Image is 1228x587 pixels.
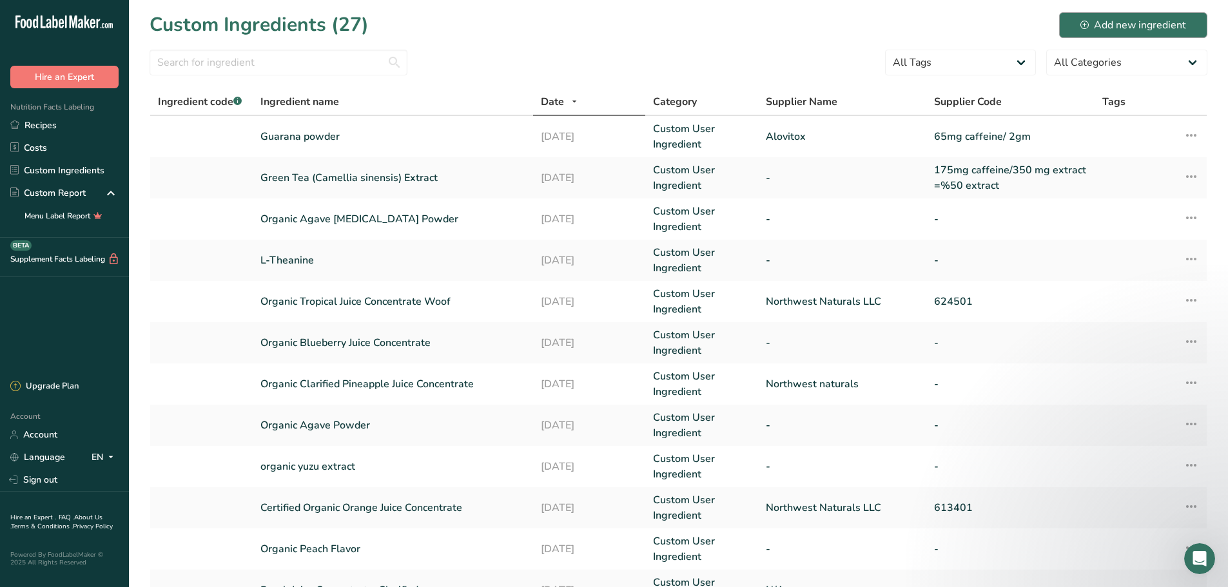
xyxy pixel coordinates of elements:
a: [DATE] [541,459,638,474]
a: Custom User Ingredient [653,451,750,482]
a: Certified Organic Orange Juice Concentrate [260,500,525,515]
a: [DATE] [541,418,638,433]
div: Upgrade Plan [10,380,79,393]
a: Custom User Ingredient [653,286,750,317]
a: Custom User Ingredient [653,162,750,193]
h1: Custom Ingredients (27) [150,10,369,39]
div: Add new ingredient [1080,17,1186,33]
a: 613401 [934,500,1087,515]
a: [DATE] [541,376,638,392]
a: [DATE] [541,129,638,144]
span: Tags [1102,94,1126,110]
a: Organic Agave [MEDICAL_DATA] Powder [260,211,525,227]
a: - [766,541,919,557]
a: 624501 [934,294,1087,309]
input: Search for ingredient [150,50,407,75]
a: Custom User Ingredient [653,410,750,441]
a: Privacy Policy [73,522,113,531]
a: - [766,335,919,351]
a: [DATE] [541,211,638,227]
div: BETA [10,240,32,251]
a: Custom User Ingredient [653,369,750,399]
span: Date [541,94,564,110]
a: FAQ . [59,513,74,522]
a: - [934,459,1087,474]
a: Custom User Ingredient [653,534,750,564]
a: Northwest naturals [766,376,919,392]
a: Organic Blueberry Juice Concentrate [260,335,525,351]
a: L-Theanine [260,253,525,268]
button: Hire an Expert [10,66,119,88]
a: - [934,211,1087,227]
a: [DATE] [541,170,638,186]
a: - [934,335,1087,351]
a: Hire an Expert . [10,513,56,522]
span: Supplier Code [934,94,1002,110]
span: Supplier Name [766,94,837,110]
a: Organic Clarified Pineapple Juice Concentrate [260,376,525,392]
a: [DATE] [541,500,638,515]
a: [DATE] [541,335,638,351]
a: - [766,211,919,227]
a: - [766,170,919,186]
a: Custom User Ingredient [653,492,750,523]
a: 65mg caffeine/ 2gm [934,129,1087,144]
a: Guarana powder [260,129,525,144]
span: Ingredient name [260,94,339,110]
a: Custom User Ingredient [653,204,750,235]
a: Northwest Naturals LLC [766,500,919,515]
a: - [766,253,919,268]
a: - [934,376,1087,392]
a: About Us . [10,513,102,531]
a: Custom User Ingredient [653,245,750,276]
a: Northwest Naturals LLC [766,294,919,309]
a: - [934,418,1087,433]
a: 175mg caffeine/350 mg extract =%50 extract [934,162,1087,193]
a: Green Tea (Camellia sinensis) Extract [260,170,525,186]
a: Organic Peach Flavor [260,541,525,557]
a: Terms & Conditions . [11,522,73,531]
a: - [766,418,919,433]
a: Organic Agave Powder [260,418,525,433]
div: Powered By FoodLabelMaker © 2025 All Rights Reserved [10,551,119,566]
a: - [934,253,1087,268]
a: [DATE] [541,253,638,268]
a: [DATE] [541,541,638,557]
a: Language [10,446,65,468]
a: - [934,541,1087,557]
div: Custom Report [10,186,86,200]
a: organic yuzu extract [260,459,525,474]
a: Organic Tropical Juice Concentrate Woof [260,294,525,309]
iframe: Intercom live chat [1184,543,1215,574]
a: - [766,459,919,474]
a: Alovitox [766,129,919,144]
button: Add new ingredient [1059,12,1207,38]
div: EN [92,450,119,465]
span: Category [653,94,697,110]
a: [DATE] [541,294,638,309]
a: Custom User Ingredient [653,121,750,152]
a: Custom User Ingredient [653,327,750,358]
span: Ingredient code [158,95,242,109]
